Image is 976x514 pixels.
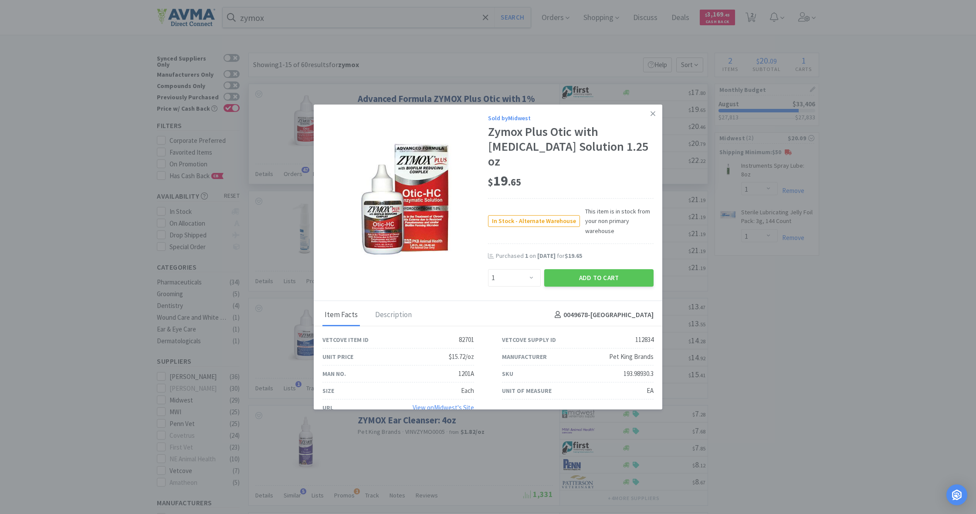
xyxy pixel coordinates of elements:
[496,252,654,260] div: Purchased on for
[349,143,462,257] img: a26f99981d2844159c9c4c124b0dd1f2_112834.jpeg
[609,352,654,362] div: Pet King Brands
[459,335,474,345] div: 82701
[946,484,967,505] div: Open Intercom Messenger
[551,309,654,321] h4: 0049678 - [GEOGRAPHIC_DATA]
[461,385,474,396] div: Each
[488,113,654,123] div: Sold by Midwest
[373,304,414,326] div: Description
[488,172,521,189] span: 19
[647,385,654,396] div: EA
[502,335,556,345] div: Vetcove Supply ID
[488,176,493,188] span: $
[635,335,654,345] div: 112834
[322,386,334,396] div: Size
[502,386,552,396] div: Unit of Measure
[322,403,333,413] div: URL
[565,252,582,260] span: $19.65
[508,176,521,188] span: . 65
[322,304,360,326] div: Item Facts
[322,352,353,362] div: Unit Price
[322,369,346,379] div: Man No.
[502,352,547,362] div: Manufacturer
[488,216,579,227] span: In Stock - Alternate Warehouse
[624,369,654,379] div: 193.98930.3
[322,335,369,345] div: Vetcove Item ID
[525,252,528,260] span: 1
[544,269,654,287] button: Add to Cart
[413,403,474,412] a: View onMidwest's Site
[537,252,556,260] span: [DATE]
[580,206,654,236] span: This item is in stock from your non primary warehouse
[449,352,474,362] div: $15.72/oz
[458,369,474,379] div: 1201A
[488,125,654,169] div: Zymox Plus Otic with [MEDICAL_DATA] Solution 1.25 oz
[502,369,513,379] div: SKU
